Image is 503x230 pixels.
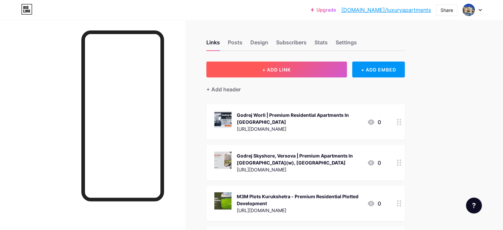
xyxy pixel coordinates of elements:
div: Subscribers [276,38,307,50]
div: Share [440,7,453,14]
img: Godrej Worli | Premium Residential Apartments In Mumbai [214,111,231,128]
div: + ADD EMBED [352,62,405,77]
a: Upgrade [311,7,336,13]
div: [URL][DOMAIN_NAME] [237,125,362,132]
div: Godrej Skyshore, Versova | Premium Apartments In [GEOGRAPHIC_DATA](w), [GEOGRAPHIC_DATA] [237,152,362,166]
div: Posts [228,38,242,50]
a: [DOMAIN_NAME]/luxuryapartments [341,6,431,14]
img: M3M Plots Kurukshetra - Premium Residential Plotted Development [214,192,231,209]
div: [URL][DOMAIN_NAME] [237,207,362,214]
div: Links [206,38,220,50]
span: + ADD LINK [262,67,291,72]
div: M3M Plots Kurukshetra - Premium Residential Plotted Development [237,193,362,207]
div: 0 [367,118,381,126]
div: Godrej Worli | Premium Residential Apartments In [GEOGRAPHIC_DATA] [237,112,362,125]
div: 0 [367,159,381,167]
div: 0 [367,200,381,207]
button: + ADD LINK [206,62,347,77]
div: Settings [336,38,357,50]
div: Stats [314,38,328,50]
div: [URL][DOMAIN_NAME] [237,166,362,173]
img: luxuryapartments [462,4,475,16]
div: + Add header [206,85,241,93]
img: Godrej Skyshore, Versova | Premium Apartments In Andheri(w), Mumbai [214,152,231,169]
div: Design [250,38,268,50]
